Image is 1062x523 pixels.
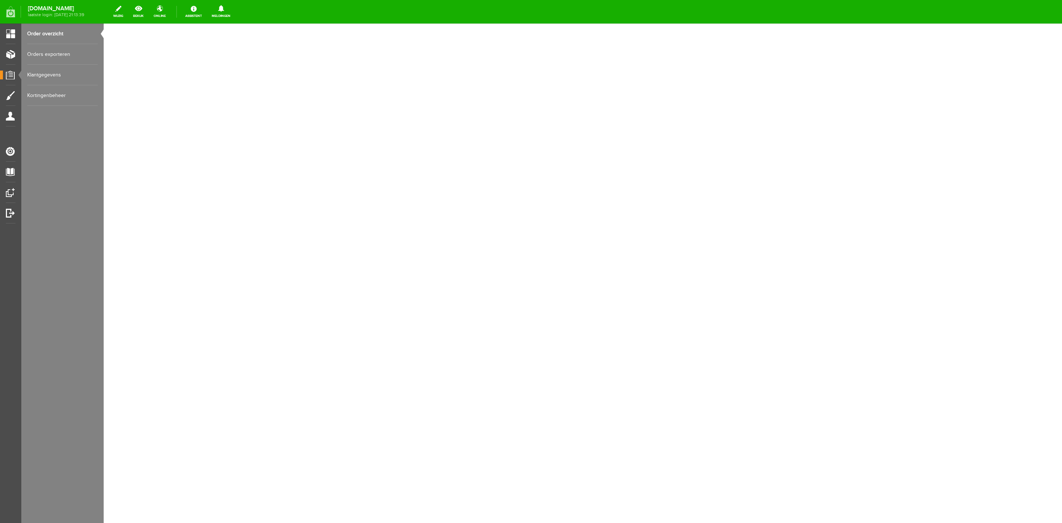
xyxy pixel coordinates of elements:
[27,85,98,106] a: Kortingenbeheer
[27,65,98,85] a: Klantgegevens
[149,4,170,20] a: online
[109,4,128,20] a: wijzig
[207,4,235,20] a: Meldingen
[129,4,148,20] a: bekijk
[28,13,84,17] span: laatste login: [DATE] 21:13:39
[27,24,98,44] a: Order overzicht
[27,44,98,65] a: Orders exporteren
[181,4,206,20] a: Assistent
[28,7,84,11] strong: [DOMAIN_NAME]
